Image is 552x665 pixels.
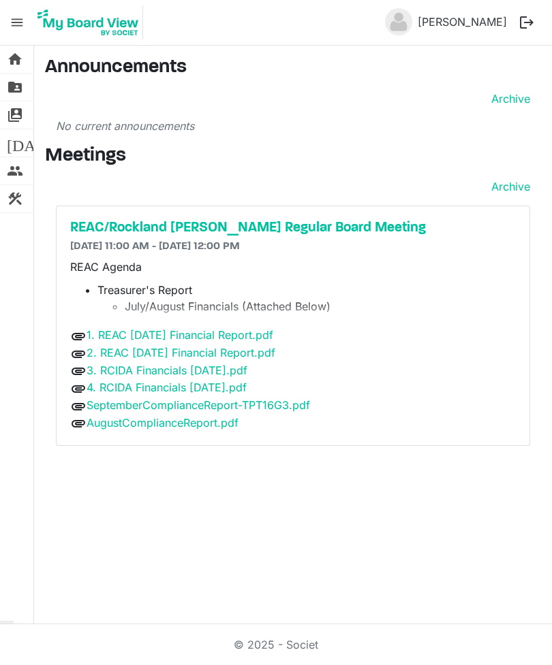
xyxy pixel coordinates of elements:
[70,259,516,275] p: REAC Agenda
[486,178,530,195] a: Archive
[70,398,87,415] span: attachment
[7,185,23,212] span: construction
[7,101,23,129] span: switch_account
[87,363,247,377] a: 3. RCIDA Financials [DATE].pdf
[70,220,516,236] a: REAC/Rockland [PERSON_NAME] Regular Board Meeting
[7,46,23,73] span: home
[4,10,30,35] span: menu
[7,129,59,157] span: [DATE]
[7,74,23,101] span: folder_shared
[385,8,412,35] img: no-profile-picture.svg
[70,240,516,253] h6: [DATE] 11:00 AM - [DATE] 12:00 PM
[87,346,275,359] a: 2. REAC [DATE] Financial Report.pdf
[87,328,273,342] a: 1. REAC [DATE] Financial Report.pdf
[33,5,149,39] a: My Board View Logo
[97,282,516,314] li: Treasurer's Report
[87,398,310,412] a: SeptemberComplianceReport-TPT16G3.pdf
[45,145,541,168] h3: Meetings
[56,118,530,134] p: No current announcements
[45,56,541,80] h3: Announcements
[87,380,247,394] a: 4. RCIDA Financials [DATE].pdf
[70,325,516,342] p: Rockland [PERSON_NAME]
[70,380,87,397] span: attachment
[87,416,239,429] a: AugustComplianceReport.pdf
[70,346,87,362] span: attachment
[33,5,143,39] img: My Board View Logo
[70,415,87,432] span: attachment
[486,91,530,107] a: Archive
[234,638,318,651] a: © 2025 - Societ
[125,298,516,314] li: July/August Financials (Attached Below)
[412,8,512,35] a: [PERSON_NAME]
[7,157,23,184] span: people
[70,328,87,344] span: attachment
[70,363,87,379] span: attachment
[512,8,541,37] button: logout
